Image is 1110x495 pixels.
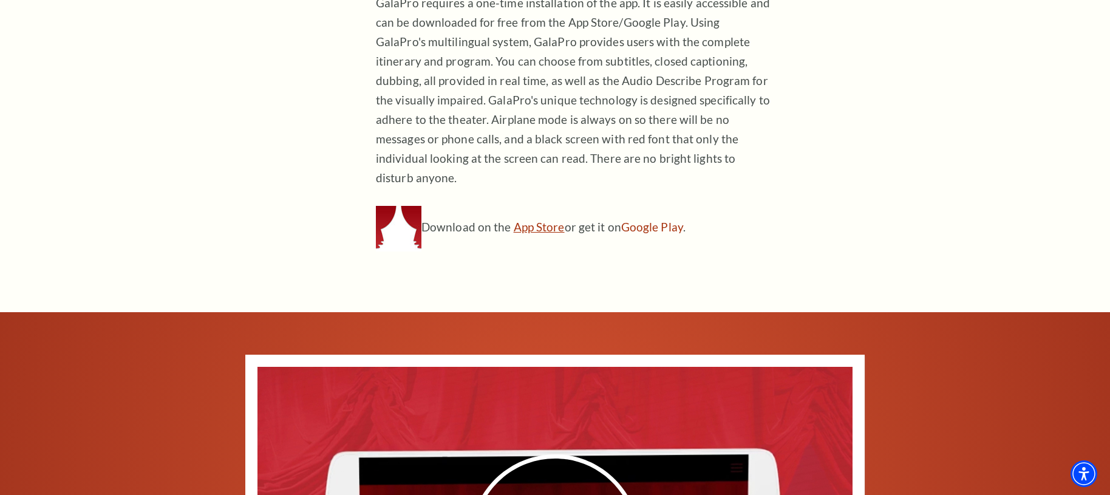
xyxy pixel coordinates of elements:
p: Download on the . [376,206,771,251]
a: Google Play [621,220,683,234]
a: App Store [514,220,565,234]
span: or get it on [565,220,621,234]
div: Accessibility Menu [1071,460,1097,487]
